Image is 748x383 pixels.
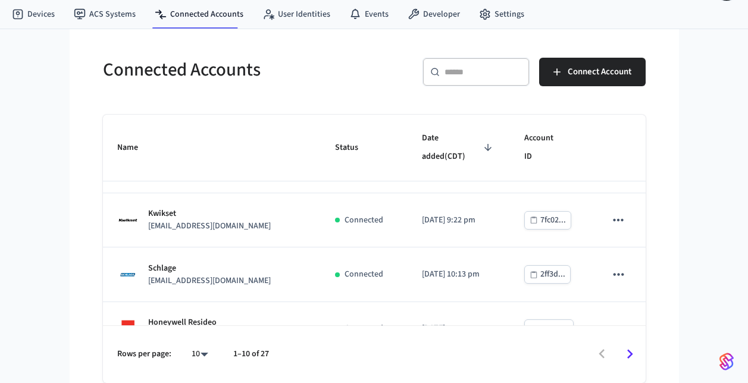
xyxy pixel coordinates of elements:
[524,265,571,284] button: 2ff3d...
[2,4,64,25] a: Devices
[340,4,398,25] a: Events
[524,211,571,230] button: 7fc02...
[148,275,271,287] p: [EMAIL_ADDRESS][DOMAIN_NAME]
[117,318,139,340] img: Honeywell Resideo
[117,264,139,285] img: Schlage Logo, Square
[103,58,367,82] h5: Connected Accounts
[335,139,374,157] span: Status
[186,346,214,363] div: 10
[345,268,383,281] p: Connected
[616,340,644,368] button: Go to next page
[398,4,470,25] a: Developer
[117,209,139,231] img: Kwikset Logo, Square
[345,322,383,335] p: Connected
[422,268,496,281] p: [DATE] 10:13 pm
[148,208,271,220] p: Kwikset
[422,322,496,335] p: [DATE] 3:09 pm
[233,348,269,360] p: 1–10 of 27
[145,4,253,25] a: Connected Accounts
[540,267,565,282] div: 2ff3d...
[253,4,340,25] a: User Identities
[470,4,534,25] a: Settings
[345,214,383,227] p: Connected
[117,348,171,360] p: Rows per page:
[148,220,271,233] p: [EMAIL_ADDRESS][DOMAIN_NAME]
[422,214,496,227] p: [DATE] 9:22 pm
[540,321,568,336] div: 5e1a5...
[539,58,646,86] button: Connect Account
[148,262,271,275] p: Schlage
[540,213,566,228] div: 7fc02...
[422,129,496,167] span: Date added(CDT)
[524,129,577,167] span: Account ID
[568,64,631,80] span: Connect Account
[117,139,154,157] span: Name
[148,316,271,329] p: Honeywell Resideo
[524,319,574,338] button: 5e1a5...
[719,352,734,371] img: SeamLogoGradient.69752ec5.svg
[64,4,145,25] a: ACS Systems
